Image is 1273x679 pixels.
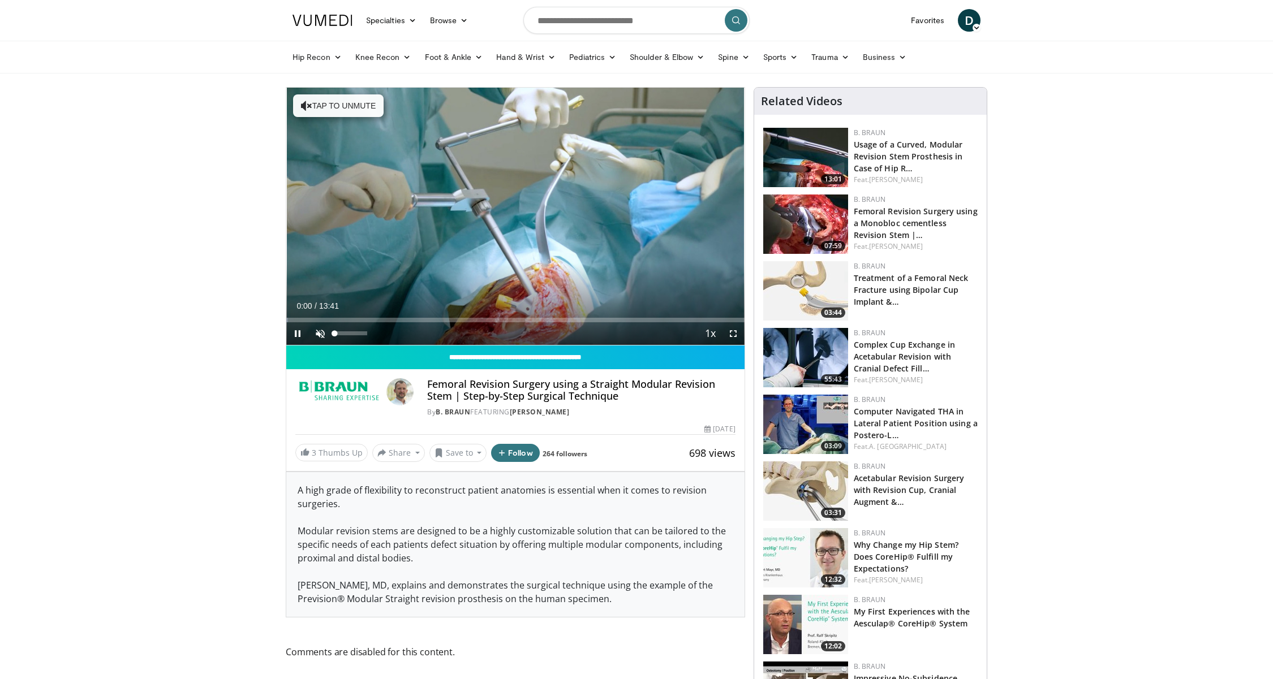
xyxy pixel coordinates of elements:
img: 91b111a7-5173-4914-9915-8ee52757365d.jpg.150x105_q85_crop-smart_upscale.jpg [763,528,848,587]
a: B. Braun [854,528,885,538]
a: Sports [756,46,805,68]
a: Computer Navigated THA in Lateral Patient Position using a Postero-L… [854,406,978,440]
a: [PERSON_NAME] [869,575,923,585]
div: A high grade of flexibility to reconstruct patient anatomies is essential when it comes to revisi... [286,472,745,617]
a: Browse [423,9,475,32]
a: [PERSON_NAME] [869,241,923,251]
a: [PERSON_NAME] [869,375,923,384]
a: D [958,9,980,32]
div: Feat. [854,375,978,385]
a: 12:02 [763,595,848,654]
button: Pause [286,322,309,345]
button: Follow [491,444,540,462]
img: Avatar [386,378,414,405]
button: Tap to unmute [293,94,384,117]
a: My First Experiences with the Aesculap® CoreHip® System [854,606,970,629]
a: [PERSON_NAME] [510,407,570,417]
img: 3f0fddff-fdec-4e4b-bfed-b21d85259955.150x105_q85_crop-smart_upscale.jpg [763,128,848,187]
a: 03:31 [763,461,848,521]
a: Shoulder & Elbow [623,46,711,68]
div: Volume Level [334,331,367,335]
a: B. Braun [854,328,885,338]
a: Trauma [805,46,856,68]
span: 0:00 [296,301,312,310]
button: Fullscreen [722,322,745,345]
a: B. Braun [436,407,470,417]
a: B. Braun [854,661,885,671]
a: Foot & Ankle [418,46,490,68]
div: [DATE] [704,424,735,434]
span: 55:43 [821,374,845,384]
a: Complex Cup Exchange in Acetabular Revision with Cranial Defect Fill… [854,339,955,374]
a: Hand & Wrist [489,46,562,68]
a: B. Braun [854,194,885,204]
a: 03:09 [763,395,848,454]
span: 03:44 [821,308,845,318]
span: Comments are disabled for this content. [286,645,745,659]
a: Business [856,46,914,68]
img: B. Braun [295,378,382,405]
input: Search topics, interventions [523,7,750,34]
img: dd541074-bb98-4b7d-853b-83c717806bb5.jpg.150x105_q85_crop-smart_upscale.jpg [763,261,848,321]
div: Feat. [854,575,978,585]
button: Save to [429,444,487,462]
a: 264 followers [543,449,587,459]
a: 03:44 [763,261,848,321]
img: 44575493-eacc-451e-831c-71696420bc06.150x105_q85_crop-smart_upscale.jpg [763,461,848,521]
span: 698 views [689,446,736,460]
img: VuMedi Logo [293,15,352,26]
span: / [315,301,317,310]
a: B. Braun [854,128,885,137]
span: 07:59 [821,241,845,251]
span: 12:32 [821,574,845,585]
span: 12:02 [821,641,845,651]
a: B. Braun [854,595,885,604]
a: Spine [711,46,756,68]
div: By FEATURING [427,407,735,417]
a: 13:01 [763,128,848,187]
button: Unmute [309,322,332,345]
h4: Related Videos [761,94,842,108]
img: 11fc43c8-c25e-4126-ac60-c8374046ba21.jpg.150x105_q85_crop-smart_upscale.jpg [763,395,848,454]
a: [PERSON_NAME] [869,175,923,184]
a: Knee Recon [349,46,418,68]
span: 13:01 [821,174,845,184]
a: 12:32 [763,528,848,587]
a: B. Braun [854,461,885,471]
div: Progress Bar [286,318,745,322]
a: Treatment of a Femoral Neck Fracture using Bipolar Cup Implant &… [854,273,969,307]
a: B. Braun [854,395,885,404]
a: Pediatrics [562,46,623,68]
a: A. [GEOGRAPHIC_DATA] [869,442,947,451]
button: Playback Rate [699,322,722,345]
span: 13:41 [319,301,339,310]
a: Specialties [359,9,423,32]
a: Femoral Revision Surgery using a Monobloc cementless Revision Stem |… [854,206,978,240]
a: Why Change my Hip Stem? Does CoreHip® Fulfill my Expectations? [854,539,958,574]
span: 03:09 [821,441,845,451]
a: 3 Thumbs Up [295,444,368,461]
a: Hip Recon [286,46,349,68]
button: Share [372,444,425,462]
a: Favorites [904,9,951,32]
a: 55:43 [763,328,848,387]
div: Feat. [854,175,978,185]
div: Feat. [854,241,978,252]
img: d73e04c3-288b-4a17-9b46-60ae1f641967.jpg.150x105_q85_crop-smart_upscale.jpg [763,595,848,654]
div: Feat. [854,442,978,452]
video-js: Video Player [286,88,745,345]
a: B. Braun [854,261,885,271]
img: 97950487-ad54-47b6-9334-a8a64355b513.150x105_q85_crop-smart_upscale.jpg [763,194,848,254]
h4: Femoral Revision Surgery using a Straight Modular Revision Stem | Step-by-Step Surgical Technique [427,378,735,403]
a: Acetabular Revision Surgery with Revision Cup, Cranial Augment &… [854,473,965,507]
a: 07:59 [763,194,848,254]
img: 8b64c0ca-f349-41b4-a711-37a94bb885a5.jpg.150x105_q85_crop-smart_upscale.jpg [763,328,848,387]
span: 03:31 [821,508,845,518]
a: Usage of a Curved, Modular Revision Stem Prosthesis in Case of Hip R… [854,139,963,174]
span: 3 [312,447,316,458]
